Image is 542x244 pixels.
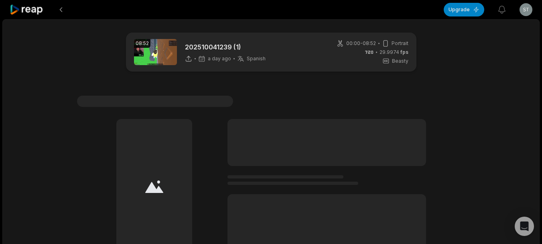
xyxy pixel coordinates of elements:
[392,40,408,47] span: Portrait
[134,39,150,48] div: 08:52
[208,55,231,62] span: a day ago
[185,42,266,52] p: 202510041239 (1)
[392,57,408,65] span: Beasty
[444,3,484,16] button: Upgrade
[400,49,408,55] span: fps
[515,217,534,236] div: Open Intercom Messenger
[380,49,408,56] span: 29.9974
[346,40,376,47] span: 00:00 - 08:52
[247,55,266,62] span: Spanish
[77,96,233,107] span: #1 Lorem ipsum dolor sit amet consecteturs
